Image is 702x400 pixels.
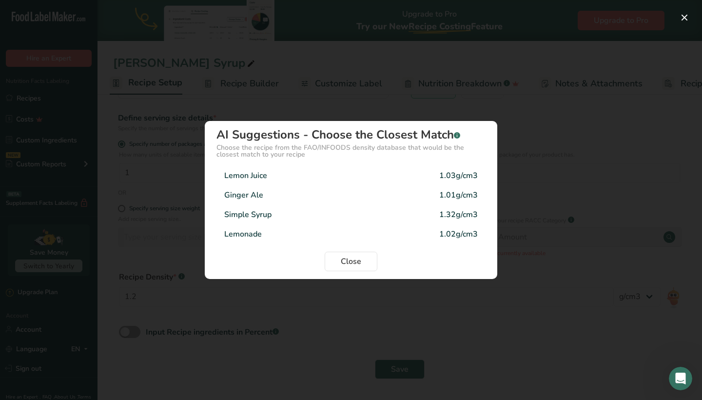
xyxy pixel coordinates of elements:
div: AI Suggestions - Choose the Closest Match [216,129,486,140]
iframe: Intercom live chat [669,367,692,390]
div: Ginger Ale [224,189,263,201]
div: Simple Syrup [224,209,272,220]
span: Close [341,256,361,267]
div: 1.32g/cm3 [439,209,478,220]
div: Lemon Juice [224,170,267,181]
button: Close [325,252,377,271]
div: 1.03g/cm3 [439,170,478,181]
div: 1.02g/cm3 [439,228,478,240]
div: Lemonade [224,228,262,240]
div: Choose the recipe from the FAO/INFOODS density database that would be the closest match to your r... [216,144,486,158]
div: 1.01g/cm3 [439,189,478,201]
